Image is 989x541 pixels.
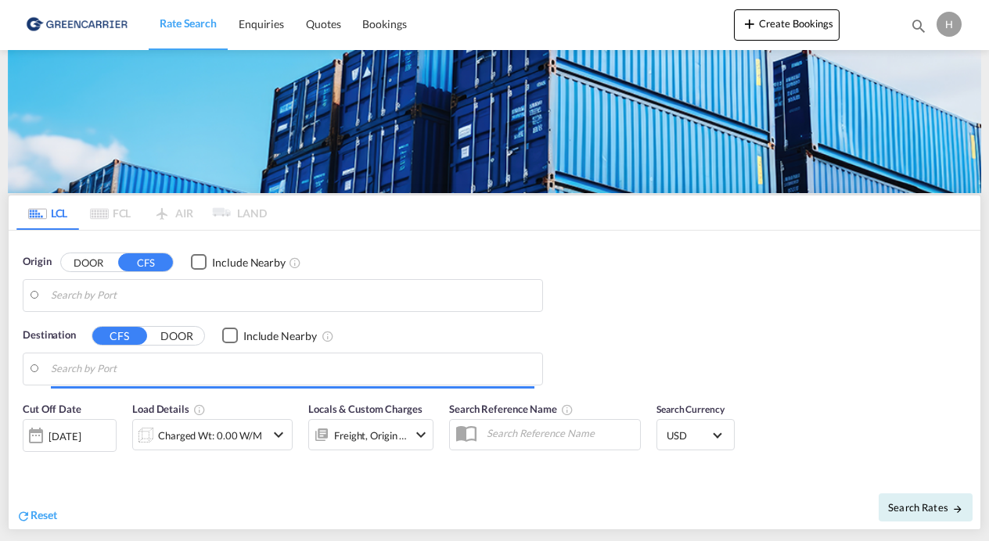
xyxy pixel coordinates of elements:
span: Bookings [362,17,406,30]
input: Search Reference Name [479,421,640,445]
div: Charged Wt: 0.00 W/M [158,425,262,446]
input: Search by Port [51,357,534,381]
button: CFS [118,253,173,271]
div: Include Nearby [243,328,317,344]
md-tab-item: LCL [16,195,79,230]
div: H [937,12,962,37]
button: DOOR [61,253,116,271]
md-icon: icon-chevron-down [412,425,430,444]
img: GreenCarrierFCL_LCL.png [8,50,981,193]
md-select: Select Currency: $ USDUnited States Dollar [665,424,726,446]
md-icon: icon-refresh [16,509,31,523]
div: [DATE] [23,419,117,452]
md-icon: icon-arrow-right [952,503,963,514]
md-icon: icon-plus 400-fg [740,14,759,33]
button: CFS [92,327,147,345]
md-datepicker: Select [23,450,34,471]
md-icon: Unchecked: Ignores neighbouring ports when fetching rates.Checked : Includes neighbouring ports w... [322,330,334,342]
md-icon: Your search will be saved by the below given name [561,403,574,416]
span: Search Reference Name [449,403,574,415]
span: Locals & Custom Charges [308,403,423,415]
div: Freight Origin Destinationicon-chevron-down [308,419,433,450]
div: Charged Wt: 0.00 W/Micon-chevron-down [132,419,293,450]
div: icon-refreshReset [16,507,57,525]
span: Enquiries [239,17,284,30]
md-pagination-wrapper: Use the left and right arrow keys to navigate between tabs [16,195,267,230]
input: Search by Port [51,284,534,307]
md-checkbox: Checkbox No Ink [191,254,286,270]
div: Include Nearby [212,255,286,270]
md-icon: icon-chevron-down [269,425,288,444]
div: [DATE] [49,429,81,443]
span: Reset [31,508,57,521]
span: Search Currency [656,403,725,415]
div: Freight Origin Destination [334,425,408,446]
div: icon-magnify [910,17,927,41]
span: USD [667,428,710,442]
img: b0b18ec08afe11efb1d4932555f5f09d.png [23,7,129,42]
button: DOOR [149,327,204,345]
span: Load Details [132,403,206,415]
span: Rate Search [160,16,217,30]
span: Cut Off Date [23,403,81,415]
md-icon: icon-magnify [910,17,927,34]
md-icon: Chargeable Weight [193,403,206,416]
div: Origin DOOR CFS Checkbox No InkUnchecked: Ignores neighbouring ports when fetching rates.Checked ... [9,231,980,530]
md-icon: Unchecked: Ignores neighbouring ports when fetching rates.Checked : Includes neighbouring ports w... [289,256,301,269]
span: Origin [23,254,51,270]
span: Search Rates [888,501,963,514]
button: Search Ratesicon-arrow-right [879,493,973,521]
span: Quotes [306,17,340,30]
span: Destination [23,328,76,343]
button: icon-plus 400-fgCreate Bookings [734,9,840,41]
md-checkbox: Checkbox No Ink [222,328,317,344]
